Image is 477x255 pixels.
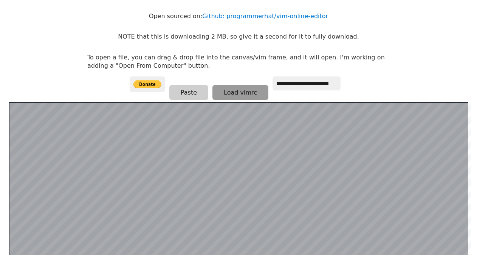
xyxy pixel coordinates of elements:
p: Open sourced on: [149,12,328,20]
button: Load vimrc [212,85,268,100]
a: Github: programmerhat/vim-online-editor [202,12,328,20]
button: Paste [169,85,208,100]
p: To open a file, you can drag & drop file into the canvas/vim frame, and it will open. I'm working... [87,53,390,70]
p: NOTE that this is downloading 2 MB, so give it a second for it to fully download. [118,33,359,41]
